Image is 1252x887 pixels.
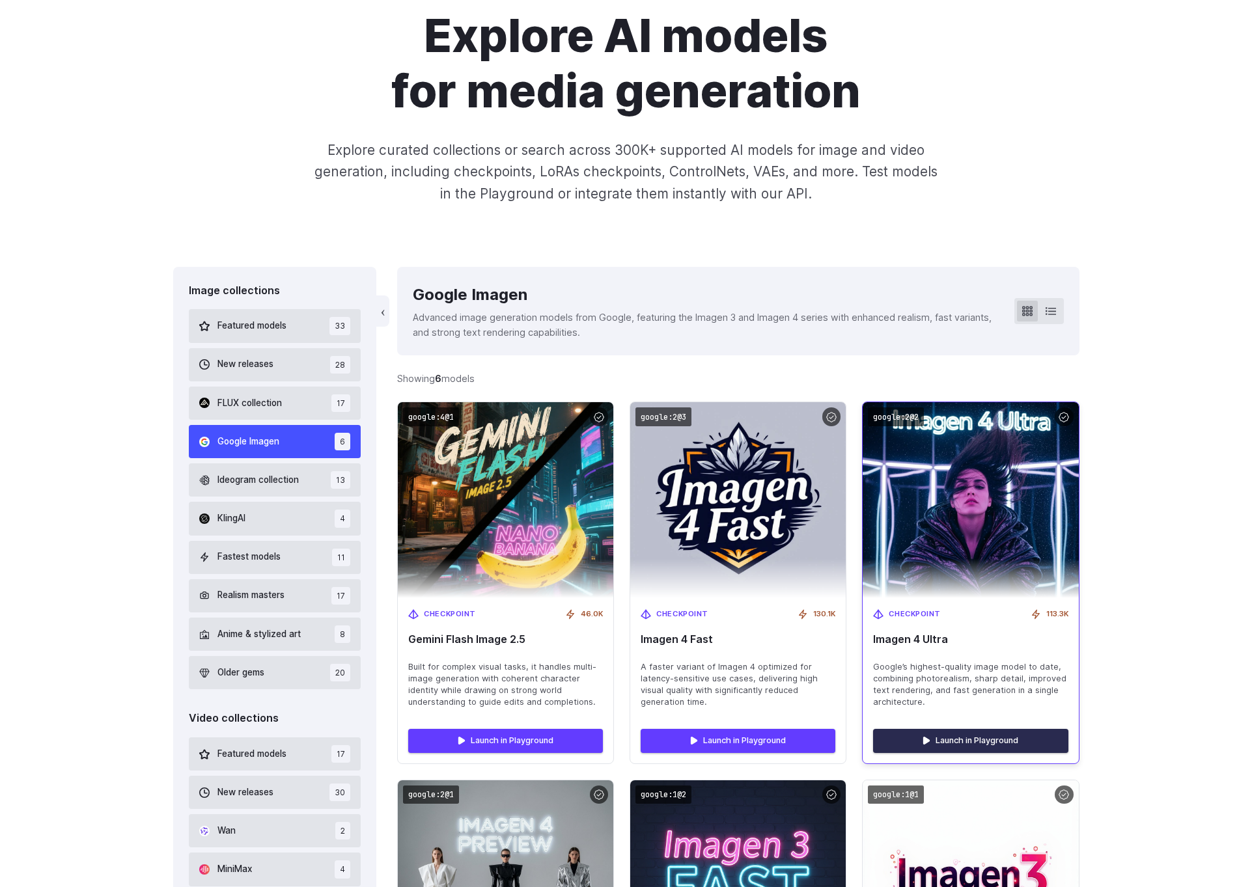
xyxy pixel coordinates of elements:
span: Gemini Flash Image 2.5 [408,633,603,646]
span: New releases [217,357,273,372]
button: KlingAI 4 [189,502,361,535]
strong: 6 [435,373,441,384]
span: 130.1K [813,608,835,620]
span: KlingAI [217,512,245,526]
span: 113.3K [1046,608,1068,620]
span: Built for complex visual tasks, it handles multi-image generation with coherent character identit... [408,661,603,708]
span: Imagen 4 Ultra [873,633,1068,646]
span: Google Imagen [217,435,279,449]
span: Anime & stylized art [217,627,301,642]
button: Featured models 33 [189,309,361,342]
span: 46.0K [581,608,603,620]
span: Realism masters [217,588,285,603]
button: New releases 28 [189,348,361,381]
span: Fastest models [217,550,281,564]
span: Imagen 4 Fast [641,633,835,646]
a: Launch in Playground [408,729,603,752]
h1: Explore AI models for media generation [264,8,989,118]
span: 17 [331,394,350,412]
div: Video collections [189,710,361,727]
span: 2 [335,822,350,839]
span: 8 [335,625,350,643]
span: Checkpoint [424,608,476,620]
button: New releases 30 [189,776,361,809]
span: A faster variant of Imagen 4 optimized for latency-sensitive use cases, delivering high visual qu... [641,661,835,708]
span: Older gems [217,666,264,680]
div: Google Imagen [413,282,993,307]
code: google:2@3 [635,407,691,426]
img: Imagen 4 Ultra [852,392,1089,608]
span: 4 [335,510,350,527]
button: Featured models 17 [189,737,361,771]
span: 20 [330,664,350,681]
span: 33 [329,317,350,334]
span: Ideogram collection [217,473,299,487]
span: 11 [332,549,350,566]
button: Ideogram collection 13 [189,463,361,497]
a: Launch in Playground [873,729,1068,752]
code: google:1@1 [868,785,924,804]
span: MiniMax [217,862,252,877]
span: 4 [335,860,350,878]
button: Fastest models 11 [189,541,361,574]
span: FLUX collection [217,396,282,411]
span: 17 [331,745,350,763]
button: Anime & stylized art 8 [189,618,361,651]
button: Wan 2 [189,814,361,847]
img: Imagen 4 Fast [630,402,846,598]
button: Realism masters 17 [189,579,361,612]
code: google:2@2 [868,407,924,426]
span: Featured models [217,319,286,333]
span: 28 [330,356,350,374]
a: Launch in Playground [641,729,835,752]
span: Wan [217,824,236,838]
span: Checkpoint [656,608,708,620]
button: FLUX collection 17 [189,387,361,420]
div: Image collections [189,282,361,299]
code: google:1@2 [635,785,691,804]
span: Featured models [217,747,286,761]
p: Advanced image generation models from Google, featuring the Imagen 3 and Imagen 4 series with enh... [413,310,993,340]
div: Showing models [397,371,475,386]
p: Explore curated collections or search across 300K+ supported AI models for image and video genera... [309,139,943,204]
span: 30 [329,784,350,801]
span: Google’s highest-quality image model to date, combining photorealism, sharp detail, improved text... [873,661,1068,708]
img: Gemini Flash Image 2.5 [398,402,613,598]
span: 17 [331,587,350,605]
code: google:4@1 [403,407,459,426]
button: ‹ [376,295,389,327]
span: Checkpoint [889,608,941,620]
span: New releases [217,785,273,800]
button: MiniMax 4 [189,853,361,886]
button: Google Imagen 6 [189,425,361,458]
span: 6 [335,433,350,450]
span: 13 [331,471,350,489]
code: google:2@1 [403,785,459,804]
button: Older gems 20 [189,656,361,689]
